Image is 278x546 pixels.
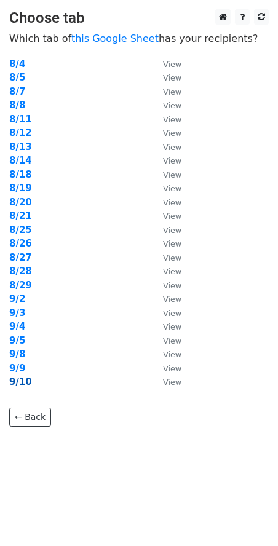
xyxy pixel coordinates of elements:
[151,169,181,180] a: View
[151,321,181,332] a: View
[9,307,25,318] a: 9/3
[9,210,32,221] a: 8/21
[151,100,181,111] a: View
[151,72,181,83] a: View
[163,267,181,276] small: View
[9,72,25,83] a: 8/5
[151,86,181,97] a: View
[9,114,32,125] a: 8/11
[9,252,32,263] a: 8/27
[163,253,181,263] small: View
[151,197,181,208] a: View
[151,210,181,221] a: View
[151,252,181,263] a: View
[163,143,181,152] small: View
[9,155,32,166] a: 8/14
[9,86,25,97] a: 8/7
[151,114,181,125] a: View
[9,349,25,360] a: 9/8
[9,127,32,138] strong: 8/12
[9,100,25,111] a: 8/8
[9,335,25,346] a: 9/5
[163,309,181,318] small: View
[151,141,181,152] a: View
[9,32,269,45] p: Which tab of has your recipients?
[9,363,25,374] a: 9/9
[163,295,181,304] small: View
[9,197,32,208] a: 8/20
[163,129,181,138] small: View
[163,115,181,124] small: View
[163,281,181,290] small: View
[163,198,181,207] small: View
[151,58,181,69] a: View
[163,364,181,373] small: View
[151,224,181,235] a: View
[9,266,32,277] a: 8/28
[9,9,269,27] h3: Choose tab
[163,101,181,110] small: View
[163,212,181,221] small: View
[151,293,181,304] a: View
[9,238,32,249] a: 8/26
[151,183,181,194] a: View
[216,487,278,546] iframe: Chat Widget
[216,487,278,546] div: 聊天小工具
[151,280,181,291] a: View
[9,376,32,387] a: 9/10
[9,280,32,291] a: 8/29
[9,224,32,235] a: 8/25
[163,322,181,331] small: View
[163,336,181,346] small: View
[163,350,181,359] small: View
[163,239,181,248] small: View
[9,169,32,180] a: 8/18
[163,170,181,180] small: View
[163,184,181,193] small: View
[163,60,181,69] small: View
[151,266,181,277] a: View
[151,127,181,138] a: View
[163,378,181,387] small: View
[163,226,181,235] small: View
[163,73,181,82] small: View
[9,321,25,332] a: 9/4
[151,155,181,166] a: View
[151,238,181,249] a: View
[151,376,181,387] a: View
[151,307,181,318] a: View
[9,293,25,304] a: 9/2
[71,33,159,44] a: this Google Sheet
[163,156,181,165] small: View
[163,87,181,97] small: View
[9,58,25,69] a: 8/4
[9,408,51,427] a: ← Back
[9,183,32,194] a: 8/19
[151,363,181,374] a: View
[151,335,181,346] a: View
[9,141,32,152] a: 8/13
